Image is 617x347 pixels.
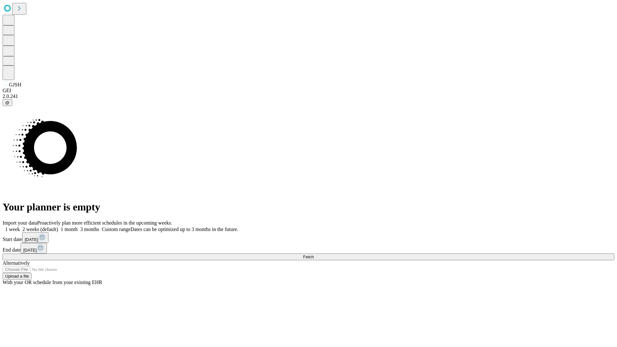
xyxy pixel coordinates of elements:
span: GJSH [9,82,21,87]
span: @ [5,100,10,105]
span: Proactively plan more efficient schedules in the upcoming weeks. [37,220,172,226]
span: Custom range [102,227,130,232]
span: [DATE] [23,248,37,253]
h1: Your planner is empty [3,201,614,213]
button: Upload a file [3,273,31,280]
span: 1 week [5,227,20,232]
div: GEI [3,88,614,93]
div: End date [3,243,614,254]
span: With your OR schedule from your existing EHR [3,280,102,285]
button: Fetch [3,254,614,260]
span: Alternatively [3,260,30,266]
span: Import your data [3,220,37,226]
span: 1 month [61,227,78,232]
button: [DATE] [22,232,49,243]
button: [DATE] [21,243,47,254]
span: 3 months [80,227,99,232]
span: [DATE] [25,237,38,242]
div: Start date [3,232,614,243]
div: 2.0.241 [3,93,614,99]
button: @ [3,99,12,106]
span: 2 weeks (default) [22,227,58,232]
span: Dates can be optimized up to 3 months in the future. [130,227,238,232]
span: Fetch [303,254,314,259]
